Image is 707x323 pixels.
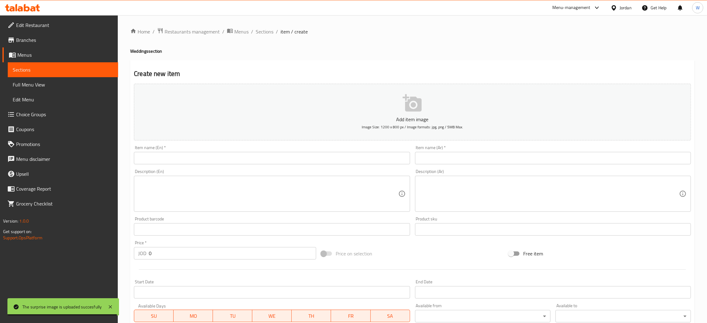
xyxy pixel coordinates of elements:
[2,137,118,152] a: Promotions
[2,152,118,166] a: Menu disclaimer
[157,28,220,36] a: Restaurants management
[130,48,695,54] h4: Weddings section
[134,223,410,236] input: Please enter product barcode
[373,312,408,321] span: SA
[2,18,118,33] a: Edit Restaurant
[256,28,273,35] a: Sections
[222,28,224,35] li: /
[16,36,113,44] span: Branches
[149,247,316,259] input: Please enter price
[696,4,700,11] span: W
[134,152,410,164] input: Enter name En
[16,170,113,178] span: Upsell
[16,155,113,163] span: Menu disclaimer
[3,217,18,225] span: Version:
[134,84,691,140] button: Add item imageImage Size: 1200 x 800 px / Image formats: jpg, png / 5MB Max.
[334,312,368,321] span: FR
[276,28,278,35] li: /
[176,312,210,321] span: MO
[252,310,292,322] button: WE
[555,310,691,322] div: ​
[2,181,118,196] a: Coverage Report
[2,107,118,122] a: Choice Groups
[8,77,118,92] a: Full Menu View
[130,28,695,36] nav: breadcrumb
[523,250,543,257] span: Free item
[2,33,118,47] a: Branches
[331,310,370,322] button: FR
[8,92,118,107] a: Edit Menu
[17,51,113,59] span: Menus
[16,21,113,29] span: Edit Restaurant
[134,69,691,78] h2: Create new item
[415,152,691,164] input: Enter name Ar
[16,185,113,192] span: Coverage Report
[134,310,174,322] button: SU
[13,96,113,103] span: Edit Menu
[144,116,681,123] p: Add item image
[2,196,118,211] a: Grocery Checklist
[3,234,42,242] a: Support.OpsPlatform
[2,122,118,137] a: Coupons
[2,166,118,181] a: Upsell
[234,28,249,35] span: Menus
[130,28,150,35] a: Home
[415,223,691,236] input: Please enter product sku
[336,250,372,257] span: Price on selection
[251,28,253,35] li: /
[213,310,252,322] button: TU
[552,4,590,11] div: Menu-management
[152,28,155,35] li: /
[165,28,220,35] span: Restaurants management
[22,303,102,310] div: The surprise image is uploaded succesfully
[13,81,113,88] span: Full Menu View
[8,62,118,77] a: Sections
[227,28,249,36] a: Menus
[294,312,329,321] span: TH
[415,310,550,322] div: ​
[371,310,410,322] button: SA
[16,200,113,207] span: Grocery Checklist
[620,4,632,11] div: Jordan
[137,312,171,321] span: SU
[281,28,308,35] span: item / create
[2,47,118,62] a: Menus
[174,310,213,322] button: MO
[138,250,146,257] p: JOD
[3,228,32,236] span: Get support on:
[19,217,29,225] span: 1.0.0
[292,310,331,322] button: TH
[16,111,113,118] span: Choice Groups
[362,123,463,131] span: Image Size: 1200 x 800 px / Image formats: jpg, png / 5MB Max.
[16,140,113,148] span: Promotions
[13,66,113,73] span: Sections
[255,312,289,321] span: WE
[215,312,250,321] span: TU
[16,126,113,133] span: Coupons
